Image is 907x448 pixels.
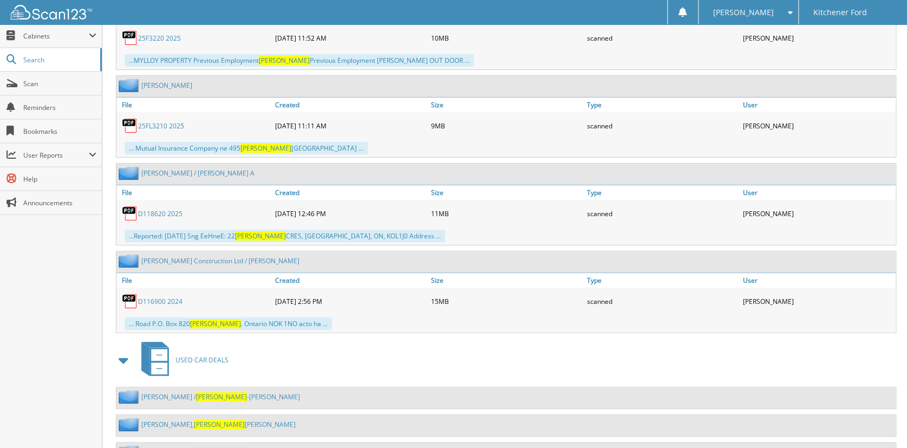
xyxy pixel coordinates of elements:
[23,31,89,41] span: Cabinets
[584,273,740,288] a: Type
[23,174,96,184] span: Help
[740,203,896,224] div: [PERSON_NAME]
[272,98,428,112] a: Created
[138,121,184,131] a: 25FL3210 2025
[194,420,245,429] span: [PERSON_NAME]
[196,392,247,401] span: [PERSON_NAME]
[584,27,740,49] div: scanned
[141,256,299,265] a: [PERSON_NAME] Construction Ltd / [PERSON_NAME]
[584,115,740,137] div: scanned
[122,293,138,309] img: PDF.png
[272,203,428,224] div: [DATE] 12:46 PM
[141,81,192,90] a: [PERSON_NAME]
[122,118,138,134] img: PDF.png
[23,127,96,136] span: Bookmarks
[428,203,584,224] div: 11MB
[138,34,181,43] a: 25F3220 2025
[235,231,286,241] span: [PERSON_NAME]
[740,273,896,288] a: User
[584,98,740,112] a: Type
[23,55,95,64] span: Search
[259,56,310,65] span: [PERSON_NAME]
[740,290,896,312] div: [PERSON_NAME]
[740,185,896,200] a: User
[713,9,773,16] span: [PERSON_NAME]
[190,319,241,328] span: [PERSON_NAME]
[141,168,255,178] a: [PERSON_NAME] / [PERSON_NAME] A
[240,144,291,153] span: [PERSON_NAME]
[116,98,272,112] a: File
[272,115,428,137] div: [DATE] 11:11 AM
[428,27,584,49] div: 10MB
[125,230,445,242] div: ...Reported: [DATE] Sng EeHneE: 22 CRES, [GEOGRAPHIC_DATA], ON, KOL1J0 Address ...
[119,166,141,180] img: folder2.png
[272,27,428,49] div: [DATE] 11:52 AM
[428,273,584,288] a: Size
[23,79,96,88] span: Scan
[272,185,428,200] a: Created
[584,203,740,224] div: scanned
[122,205,138,222] img: PDF.png
[138,209,182,218] a: D118620 2025
[119,418,141,431] img: folder2.png
[141,420,296,429] a: [PERSON_NAME],[PERSON_NAME][PERSON_NAME]
[813,9,867,16] span: Kitchener Ford
[272,273,428,288] a: Created
[119,79,141,92] img: folder2.png
[11,5,92,20] img: scan123-logo-white.svg
[125,54,474,67] div: ...MYLLOY PROPERTY Previous Employment Previous Employment [PERSON_NAME] OUT DOOR ...
[116,273,272,288] a: File
[584,290,740,312] div: scanned
[125,317,332,330] div: ... Road P.O. Box 820 . Ontario NOK 1NO acto ha ...
[428,185,584,200] a: Size
[428,290,584,312] div: 15MB
[175,355,229,365] span: USED CAR DEALS
[584,185,740,200] a: Type
[135,339,229,381] a: USED CAR DEALS
[116,185,272,200] a: File
[23,198,96,207] span: Announcements
[740,115,896,137] div: [PERSON_NAME]
[853,396,907,448] iframe: Chat Widget
[138,297,182,306] a: D116900 2024
[272,290,428,312] div: [DATE] 2:56 PM
[23,151,89,160] span: User Reports
[740,27,896,49] div: [PERSON_NAME]
[23,103,96,112] span: Reminders
[428,98,584,112] a: Size
[428,115,584,137] div: 9MB
[119,390,141,404] img: folder2.png
[119,254,141,268] img: folder2.png
[122,30,138,46] img: PDF.png
[740,98,896,112] a: User
[141,392,300,401] a: [PERSON_NAME] /[PERSON_NAME]-[PERSON_NAME]
[125,142,368,154] div: ... Mutual Insurance Company ne 495 [GEOGRAPHIC_DATA] ...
